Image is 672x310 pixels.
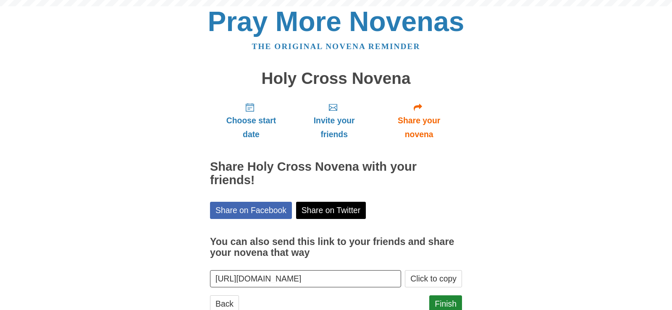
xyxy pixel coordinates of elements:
[301,114,367,141] span: Invite your friends
[292,96,376,146] a: Invite your friends
[210,202,292,219] a: Share on Facebook
[210,70,462,88] h1: Holy Cross Novena
[210,160,462,187] h2: Share Holy Cross Novena with your friends!
[210,96,292,146] a: Choose start date
[376,96,462,146] a: Share your novena
[252,42,420,51] a: The original novena reminder
[296,202,366,219] a: Share on Twitter
[210,237,462,258] h3: You can also send this link to your friends and share your novena that way
[218,114,284,141] span: Choose start date
[208,6,465,37] a: Pray More Novenas
[405,270,462,287] button: Click to copy
[384,114,454,141] span: Share your novena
